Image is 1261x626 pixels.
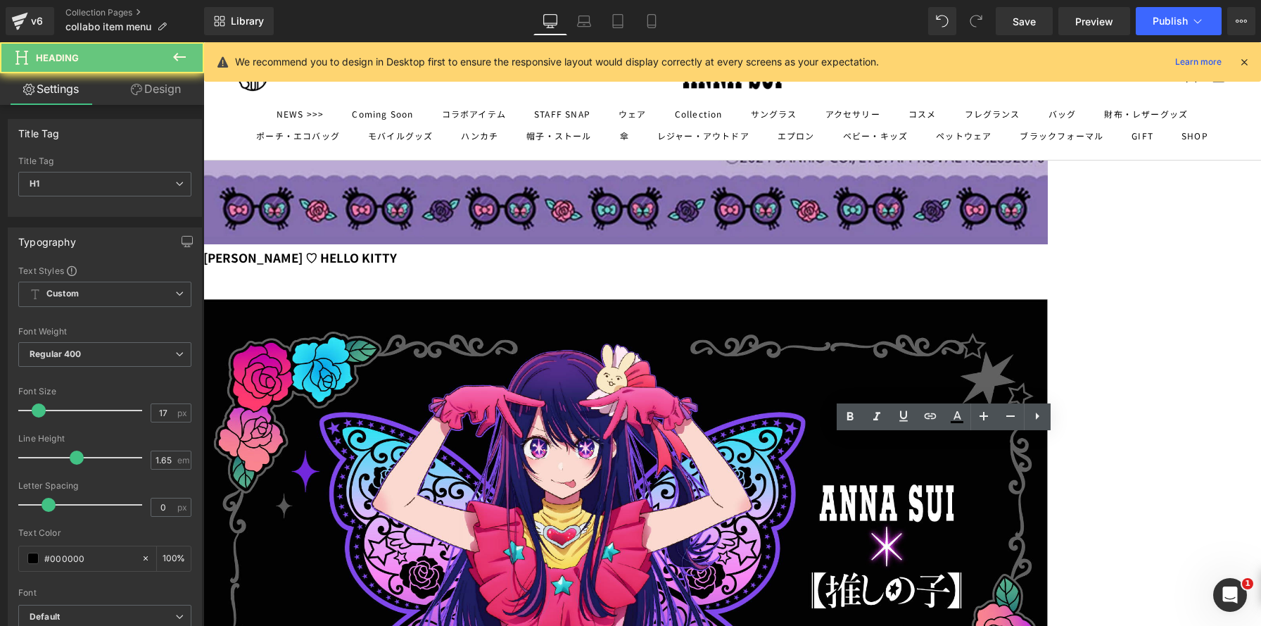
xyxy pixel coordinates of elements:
summary: Collection [471,65,519,79]
div: % [157,546,191,571]
a: Tablet [601,7,635,35]
summary: 帽子・ストール [323,87,388,101]
summary: サングラス [547,65,594,79]
summary: ウェア [415,65,443,79]
a: Mobile [635,7,668,35]
div: Font Size [18,387,191,396]
span: em [177,456,189,465]
b: Regular 400 [30,349,82,359]
span: px [177,503,189,512]
summary: エプロン [574,87,612,101]
div: Typography [18,228,76,248]
img: ANNA SUI NYC [34,18,65,49]
i: Default [30,611,60,623]
a: New Library [204,7,274,35]
a: Preview [1058,7,1130,35]
button: More [1227,7,1255,35]
span: 1 [1242,578,1253,589]
summary: コラボアイテム [239,65,303,79]
span: Save [1013,14,1036,29]
a: SHOP [978,87,1005,101]
summary: バッグ [845,65,873,79]
summary: ポーチ・エコバッグ [53,87,137,101]
nav: セカンダリナビゲーション [922,24,1024,41]
span: Publish [1153,15,1188,27]
summary: 財布・レザーグッズ [901,65,984,79]
div: Font Weight [18,327,191,337]
summary: レジャー・アウトドア [454,87,546,101]
summary: コスメ [705,65,733,79]
span: Preview [1075,14,1113,29]
a: v6 [6,7,54,35]
span: px [177,408,189,418]
a: NEWS >>> [73,65,121,79]
a: Design [105,73,207,105]
iframe: Intercom live chat [1213,578,1247,612]
summary: アクセサリー [622,65,677,79]
summary: ペットウェア [733,87,788,101]
div: Title Tag [18,156,191,166]
summary: モバイルグッズ [165,87,229,101]
button: Undo [928,7,956,35]
a: GIFT [928,87,950,101]
summary: ブラックフォーマル [816,87,900,101]
b: Custom [46,288,79,300]
a: STAFF SNAP [331,65,387,79]
a: Collection Pages [65,7,204,18]
a: Laptop [567,7,601,35]
span: collabo item menu [65,21,151,32]
div: Line Height [18,434,191,444]
span: Heading [36,52,79,63]
button: Publish [1136,7,1222,35]
a: Desktop [533,7,567,35]
p: We recommend you to design in Desktop first to ensure the responsive layout would display correct... [235,54,879,70]
div: Title Tag [18,120,60,139]
div: Text Styles [18,265,191,276]
a: Coming Soon [148,65,210,79]
a: フレグランス [761,65,817,79]
summary: ベビー・キッズ [640,87,704,101]
span: Library [231,15,264,27]
div: Letter Spacing [18,481,191,491]
nav: プライマリナビゲーション [34,65,1024,101]
b: H1 [30,178,39,189]
input: Color [44,551,134,566]
summary: ハンカチ [258,87,295,101]
div: Text Color [18,528,191,538]
summary: 傘 [417,87,426,101]
a: Learn more [1170,54,1227,70]
div: v6 [28,12,46,30]
button: Redo [962,7,990,35]
div: Font [18,588,191,598]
